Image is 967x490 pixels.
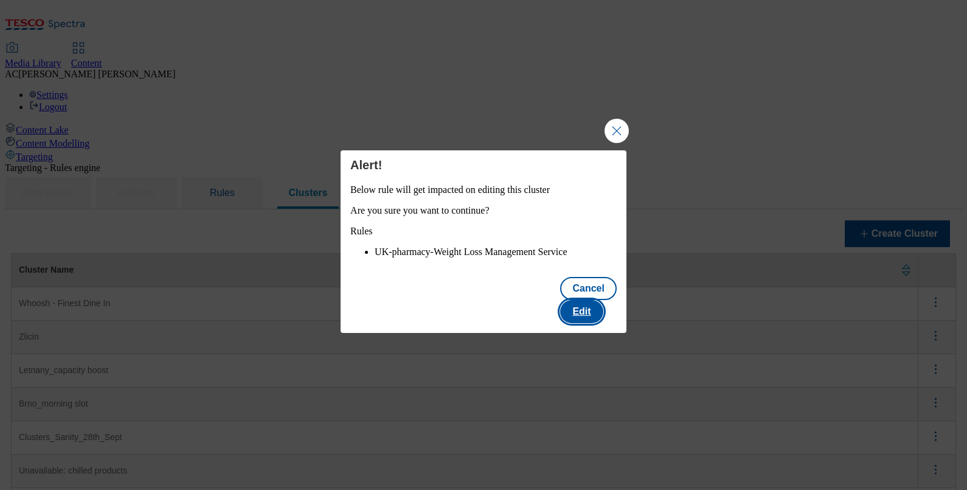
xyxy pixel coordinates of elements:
[341,150,626,333] div: Modal
[560,300,603,323] button: Edit
[375,247,617,257] li: UK-pharmacy-Weight Loss Management Service
[350,226,617,237] p: Rules
[350,205,617,216] p: Are you sure you want to continue?
[350,158,617,172] h4: Alert!
[560,277,616,300] button: Cancel
[350,184,617,195] p: Below rule will get impacted on editing this cluster
[605,119,629,143] button: Close Modal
